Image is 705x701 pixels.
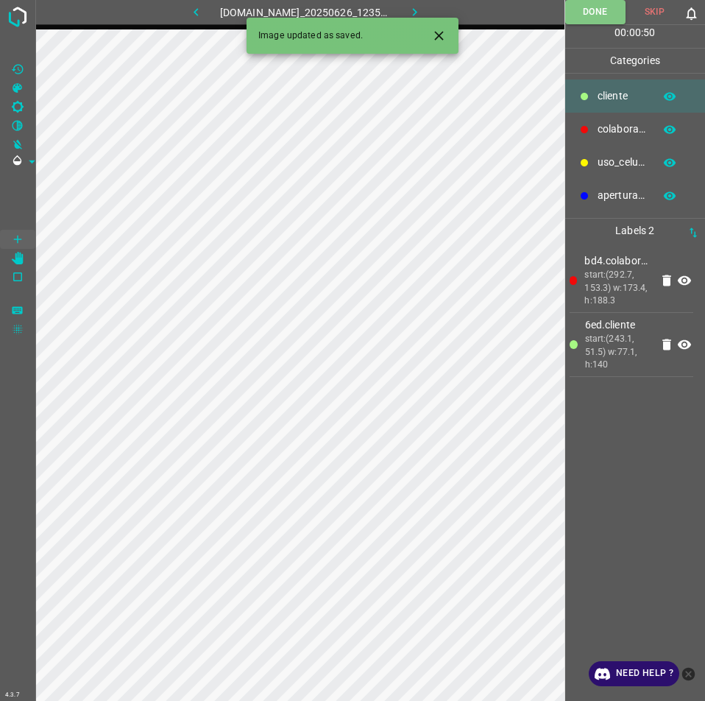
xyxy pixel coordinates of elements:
[589,661,679,686] a: Need Help ?
[598,155,646,170] p: uso_celular
[1,689,24,701] div: 4.3.7
[598,121,646,137] p: colaborador
[4,4,31,30] img: logo
[679,661,698,686] button: close-help
[643,25,655,40] p: 50
[258,29,363,43] span: Image updated as saved.
[614,25,655,48] div: : :
[585,317,651,333] p: 6ed.cliente
[584,253,651,269] p: bd4.colaborador
[598,188,646,203] p: apertura_caja
[614,25,626,40] p: 00
[585,333,651,372] div: start:(243.1, 51.5) w:77.1, h:140
[598,88,646,104] p: cliente
[220,4,392,24] h6: [DOMAIN_NAME]_20250626_123553_000000150.jpg
[629,25,641,40] p: 00
[584,269,651,308] div: start:(292.7, 153.3) w:173.4, h:188.3
[570,219,701,243] p: Labels 2
[425,22,453,49] button: Close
